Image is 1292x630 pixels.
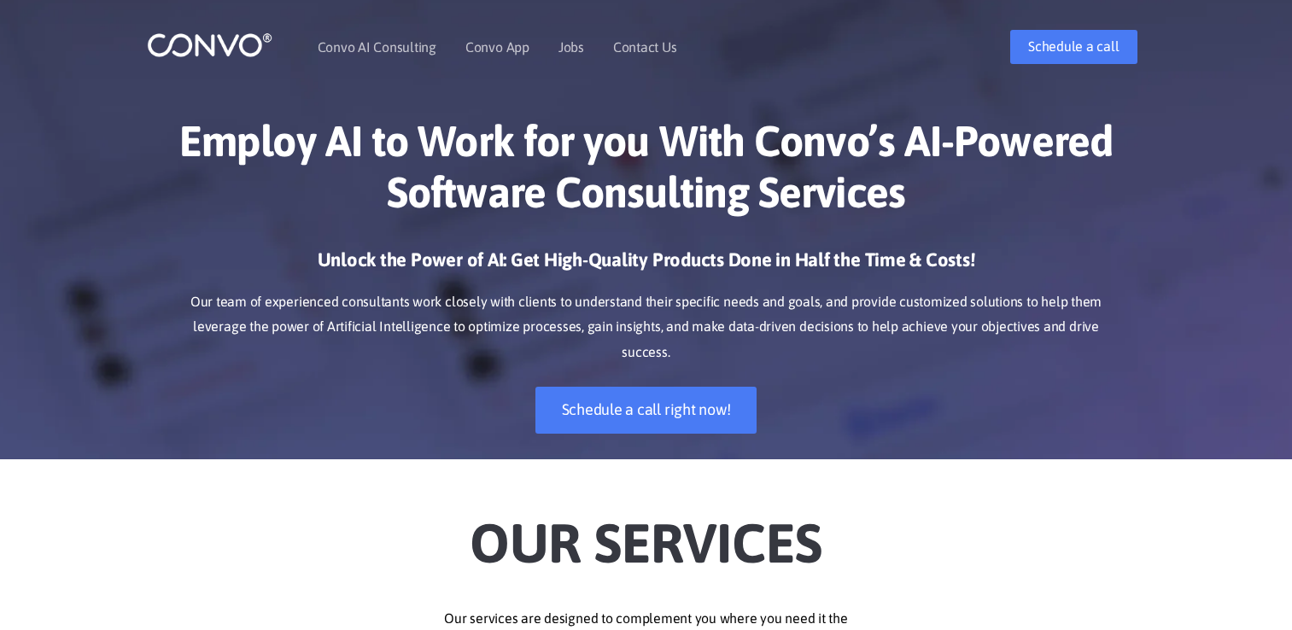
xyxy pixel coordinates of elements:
[172,248,1120,285] h3: Unlock the Power of AI: Get High-Quality Products Done in Half the Time & Costs!
[147,32,272,58] img: logo_1.png
[1010,30,1137,64] a: Schedule a call
[172,115,1120,230] h1: Employ AI to Work for you With Convo’s AI-Powered Software Consulting Services
[172,289,1120,366] p: Our team of experienced consultants work closely with clients to understand their specific needs ...
[172,485,1120,580] h2: Our Services
[613,40,677,54] a: Contact Us
[535,387,757,434] a: Schedule a call right now!
[558,40,584,54] a: Jobs
[318,40,436,54] a: Convo AI Consulting
[465,40,529,54] a: Convo App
